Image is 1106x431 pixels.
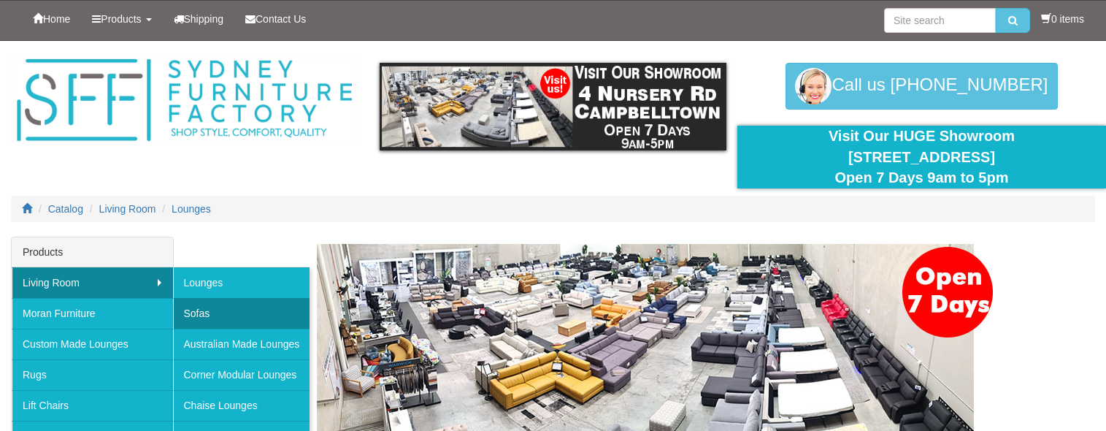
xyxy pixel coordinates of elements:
a: Catalog [48,203,83,215]
a: Sofas [173,298,310,329]
span: Shipping [184,13,224,25]
a: Lift Chairs [12,390,173,421]
li: 0 items [1041,12,1084,26]
input: Site search [884,8,996,33]
a: Contact Us [234,1,317,37]
a: Products [81,1,162,37]
a: Custom Made Lounges [12,329,173,359]
span: Home [43,13,70,25]
a: Living Room [12,267,173,298]
span: Contact Us [256,13,306,25]
img: Sydney Furniture Factory [11,56,358,145]
a: Shipping [163,1,235,37]
a: Australian Made Lounges [173,329,310,359]
div: Products [12,237,173,267]
div: Visit Our HUGE Showroom [STREET_ADDRESS] Open 7 Days 9am to 5pm [748,126,1095,188]
img: showroom.gif [380,63,726,150]
a: Home [22,1,81,37]
a: Moran Furniture [12,298,173,329]
a: Lounges [173,267,310,298]
a: Living Room [99,203,156,215]
a: Lounges [172,203,211,215]
span: Products [101,13,141,25]
a: Rugs [12,359,173,390]
a: Chaise Lounges [173,390,310,421]
a: Corner Modular Lounges [173,359,310,390]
